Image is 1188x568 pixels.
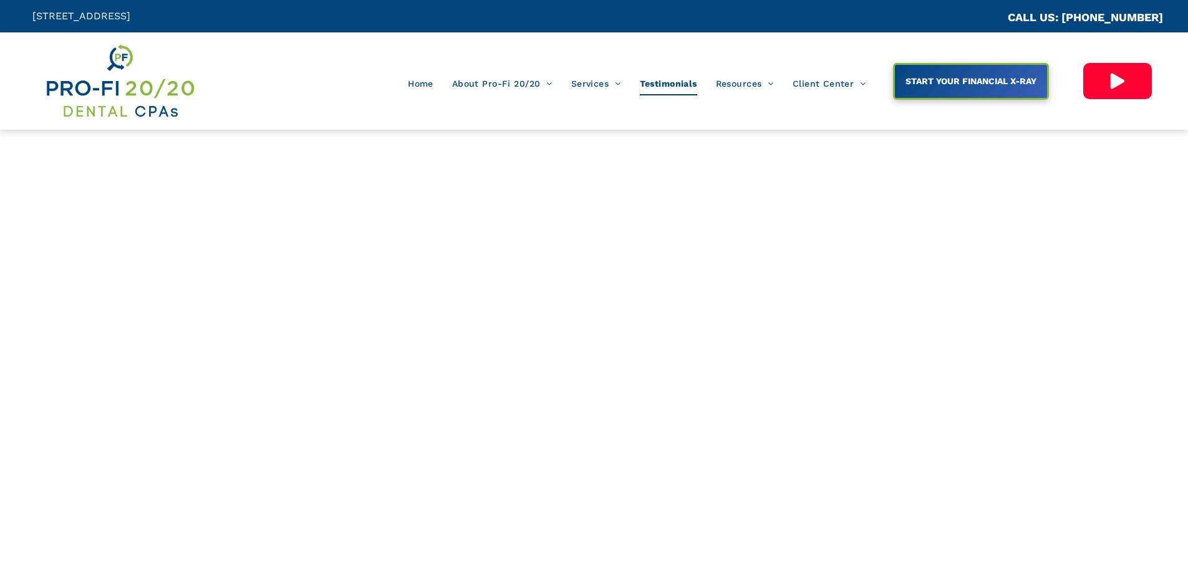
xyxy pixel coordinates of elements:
[44,42,195,120] img: Get Dental CPA Consulting, Bookkeeping, & Bank Loans
[630,72,707,95] a: Testimonials
[955,12,1008,24] span: CA::CALLC
[443,72,562,95] a: About Pro-Fi 20/20
[562,72,630,95] a: Services
[783,72,876,95] a: Client Center
[707,72,783,95] a: Resources
[1008,11,1163,24] a: CALL US: [PHONE_NUMBER]
[398,72,443,95] a: Home
[893,63,1049,100] a: START YOUR FINANCIAL X-RAY
[901,70,1041,92] span: START YOUR FINANCIAL X-RAY
[32,10,130,22] span: [STREET_ADDRESS]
